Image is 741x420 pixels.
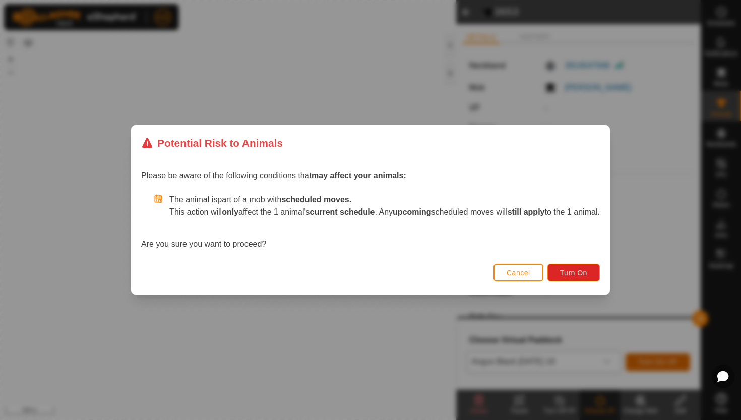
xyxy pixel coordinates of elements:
[222,207,238,216] strong: only
[508,207,545,216] strong: still apply
[312,171,406,180] strong: may affect your animals:
[281,195,351,204] strong: scheduled moves.
[141,171,406,180] span: Please be aware of the following conditions that
[141,194,600,250] div: Are you sure you want to proceed?
[507,269,530,277] span: Cancel
[169,206,600,218] p: This action will affect the 1 animal's . Any scheduled moves will to the 1 animal.
[547,264,600,281] button: Turn On
[310,207,375,216] strong: current schedule
[493,264,543,281] button: Cancel
[393,207,431,216] strong: upcoming
[217,195,351,204] span: part of a mob with
[141,135,283,151] div: Potential Risk to Animals
[169,194,600,206] p: The animal is
[560,269,587,277] span: Turn On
